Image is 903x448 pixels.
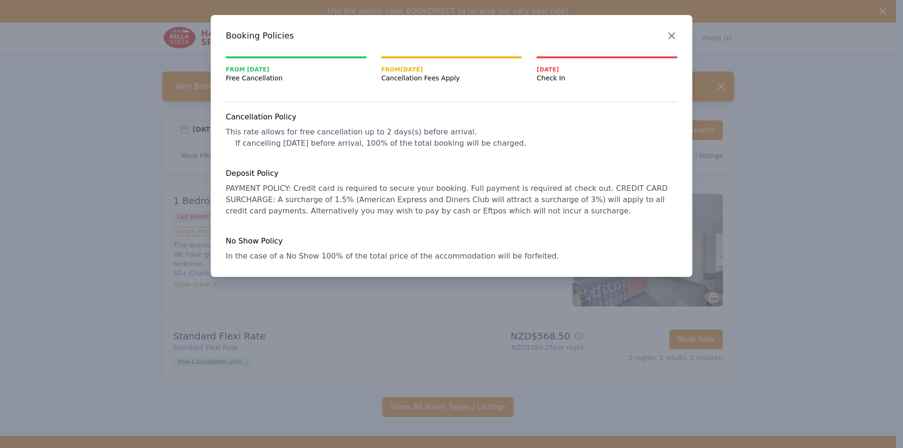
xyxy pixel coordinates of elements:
[226,252,559,260] span: In the case of a No Show 100% of the total price of the accommodation will be forfeited.
[226,127,526,148] span: This rate allows for free cancellation up to 2 days(s) before arrival. If cancelling [DATE] befor...
[381,66,522,73] span: From [DATE]
[226,66,366,73] span: From [DATE]
[226,30,677,41] h3: Booking Policies
[381,73,522,83] span: Cancellation Fees Apply
[537,73,677,83] span: Check In
[226,168,677,179] h4: Deposit Policy
[537,66,677,73] span: [DATE]
[226,236,677,247] h4: No Show Policy
[226,111,677,123] h4: Cancellation Policy
[226,184,670,215] span: PAYMENT POLICY: Credit card is required to secure your booking. Full payment is required at check...
[226,56,677,83] nav: Progress mt-20
[226,73,366,83] span: Free Cancellation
